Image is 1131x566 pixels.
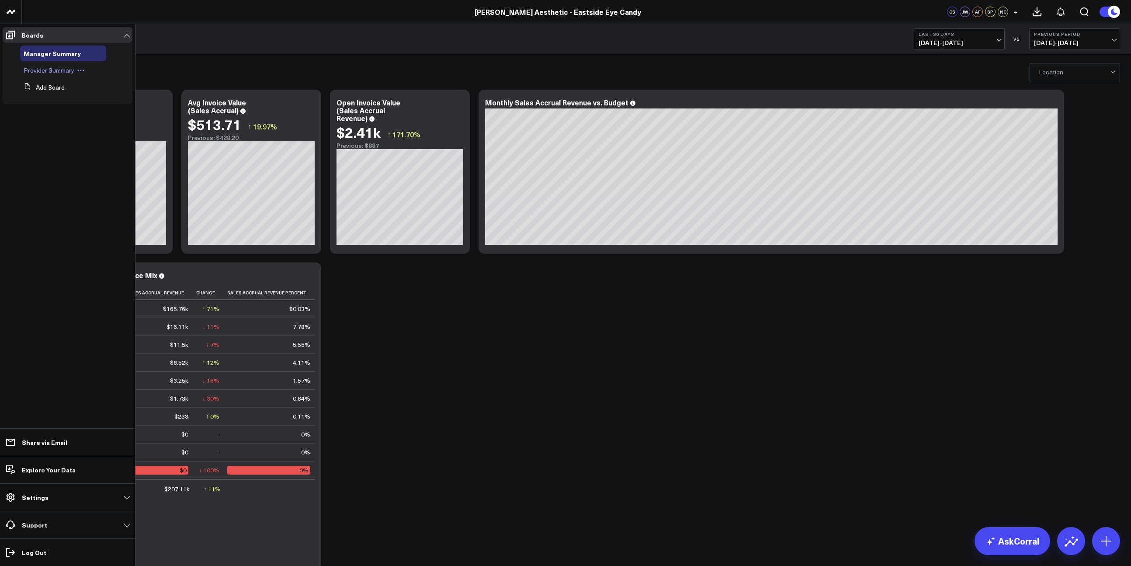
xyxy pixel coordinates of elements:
[199,466,219,475] div: ↓ 100%
[22,549,46,556] p: Log Out
[202,394,219,403] div: ↓ 30%
[293,376,310,385] div: 1.57%
[301,430,310,439] div: 0%
[3,545,132,560] a: Log Out
[127,286,196,300] th: Sales Accrual Revenue
[217,430,219,439] div: -
[170,358,188,367] div: $8.52k
[972,7,983,17] div: AF
[202,358,219,367] div: ↑ 12%
[1034,39,1115,46] span: [DATE] - [DATE]
[22,521,47,528] p: Support
[1034,31,1115,37] b: Previous Period
[202,304,219,313] div: ↑ 71%
[293,394,310,403] div: 0.84%
[202,376,219,385] div: ↓ 16%
[919,31,1000,37] b: Last 30 Days
[293,358,310,367] div: 4.11%
[301,448,310,457] div: 0%
[24,49,81,58] span: Manager Summary
[22,494,49,501] p: Settings
[24,66,74,74] span: Provider Summary
[24,50,81,57] a: Manager Summary
[196,286,227,300] th: Change
[293,322,310,331] div: 7.78%
[485,98,628,107] div: Monthly Sales Accrual Revenue vs. Budget
[248,121,251,132] span: ↑
[127,466,188,475] div: $0
[24,67,74,74] a: Provider Summary
[337,98,400,123] div: Open Invoice Value (Sales Accrual Revenue)
[188,98,246,115] div: Avg Invoice Value (Sales Accrual)
[947,7,958,17] div: CS
[181,430,188,439] div: $0
[170,376,188,385] div: $3.25k
[1010,7,1021,17] button: +
[22,439,67,446] p: Share via Email
[227,466,310,475] div: 0%
[253,122,277,131] span: 19.97%
[1029,28,1120,49] button: Previous Period[DATE]-[DATE]
[392,129,420,139] span: 171.70%
[188,116,241,132] div: $513.71
[914,28,1005,49] button: Last 30 Days[DATE]-[DATE]
[170,340,188,349] div: $11.5k
[22,31,43,38] p: Boards
[188,134,315,141] div: Previous: $428.20
[217,448,219,457] div: -
[174,412,188,421] div: $233
[475,7,641,17] a: [PERSON_NAME] Aesthetic - Eastside Eye Candy
[998,7,1008,17] div: NC
[985,7,996,17] div: SP
[337,124,381,140] div: $2.41k
[227,286,318,300] th: Sales Accrual Revenue Percent
[167,322,188,331] div: $16.11k
[170,394,188,403] div: $1.73k
[919,39,1000,46] span: [DATE] - [DATE]
[20,80,65,95] button: Add Board
[387,129,391,140] span: ↑
[289,304,310,313] div: 80.03%
[960,7,970,17] div: JW
[202,322,219,331] div: ↓ 11%
[1014,9,1018,15] span: +
[206,412,219,421] div: ↑ 0%
[164,485,190,493] div: $207.11k
[181,448,188,457] div: $0
[337,142,463,149] div: Previous: $887
[1009,36,1025,42] div: VS
[22,466,76,473] p: Explore Your Data
[293,340,310,349] div: 5.55%
[975,527,1050,555] a: AskCorral
[293,412,310,421] div: 0.11%
[204,485,221,493] div: ↑ 11%
[206,340,219,349] div: ↓ 7%
[163,304,188,313] div: $165.76k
